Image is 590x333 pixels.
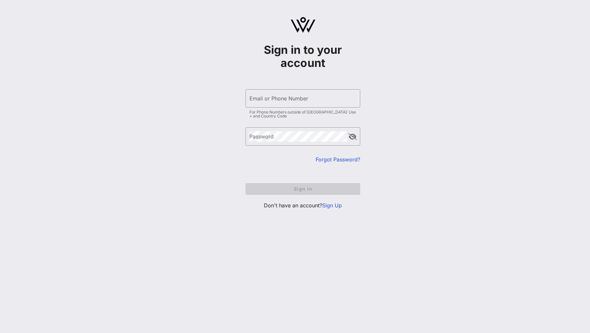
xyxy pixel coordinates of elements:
a: Forgot Password? [316,156,360,163]
div: For Phone Numbers outside of [GEOGRAPHIC_DATA]: Use + and Country Code [249,110,356,118]
h1: Sign in to your account [246,43,360,70]
a: Sign Up [322,202,342,209]
img: logo.svg [291,17,315,33]
button: append icon [348,134,357,140]
p: Don't have an account? [246,201,360,209]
